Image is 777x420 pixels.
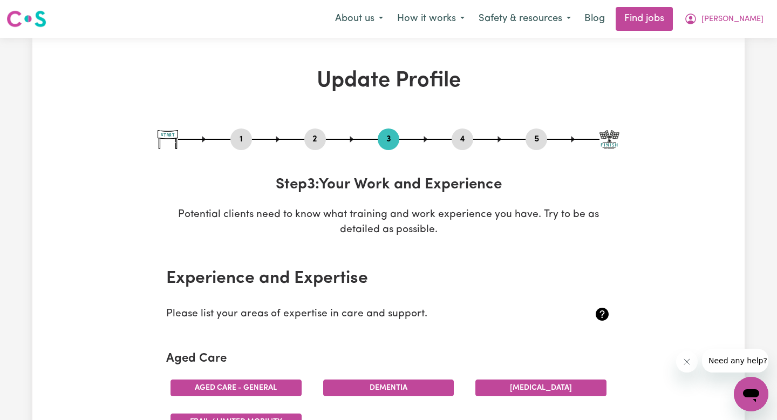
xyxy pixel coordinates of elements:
img: Careseekers logo [6,9,46,29]
button: About us [328,8,390,30]
a: Find jobs [616,7,673,31]
iframe: Message from company [702,349,768,372]
button: How it works [390,8,472,30]
a: Blog [578,7,611,31]
h2: Experience and Expertise [166,268,611,289]
button: Safety & resources [472,8,578,30]
iframe: Button to launch messaging window [734,377,768,411]
h3: Step 3 : Your Work and Experience [158,176,619,194]
button: Go to step 2 [304,132,326,146]
iframe: Close message [676,351,698,372]
a: Careseekers logo [6,6,46,31]
button: Aged care - General [171,380,302,396]
button: Go to step 4 [452,132,473,146]
button: [MEDICAL_DATA] [475,380,606,396]
button: Go to step 5 [526,132,547,146]
p: Please list your areas of expertise in care and support. [166,307,537,322]
span: [PERSON_NAME] [701,13,764,25]
p: Potential clients need to know what training and work experience you have. Try to be as detailed ... [158,207,619,239]
button: Go to step 1 [230,132,252,146]
button: Go to step 3 [378,132,399,146]
h1: Update Profile [158,68,619,94]
button: Dementia [323,380,454,396]
h2: Aged Care [166,352,611,367]
button: My Account [677,8,771,30]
